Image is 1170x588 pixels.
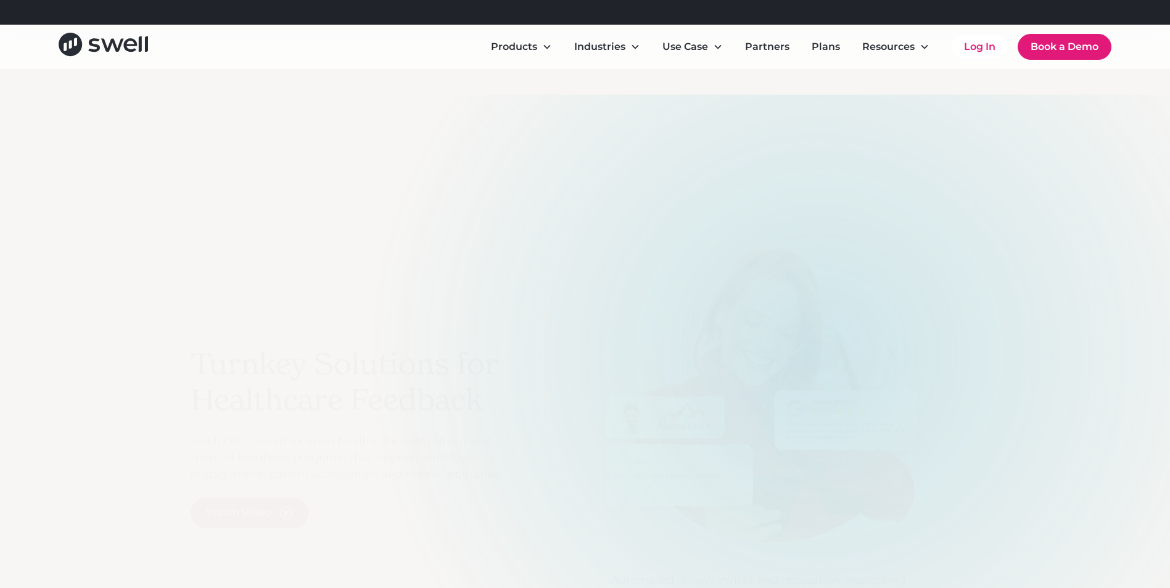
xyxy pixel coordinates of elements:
a: home [59,33,148,60]
div: Use Case [653,35,733,59]
a: Plans [802,35,850,59]
div: Resources [852,35,939,59]
div: Products [491,39,537,54]
a: open lightbox [191,497,309,528]
div: Use Case [662,39,708,54]
div: Products [481,35,562,59]
a: Log In [952,35,1008,59]
a: Book a Demo [1018,34,1111,60]
div: Watch Video [206,505,271,520]
a: Partners [735,35,799,59]
div: Industries [574,39,625,54]
p: Swell helps multi-location healthcare orgs roll out and monitor feedback programs that improve em... [191,433,524,483]
h2: Turnkey Solutions for Healthcare Feedback [191,346,524,417]
div: Resources [862,39,915,54]
div: Industries [564,35,650,59]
